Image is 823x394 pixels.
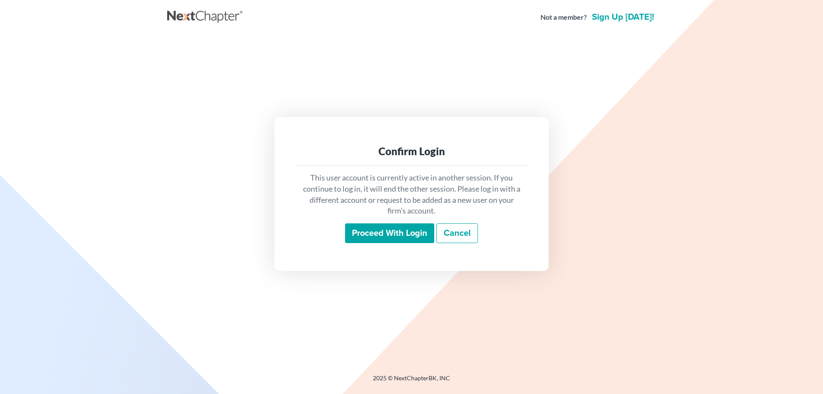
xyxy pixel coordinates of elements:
[436,223,478,243] a: Cancel
[167,374,656,389] div: 2025 © NextChapterBK, INC
[302,172,521,217] p: This user account is currently active in another session. If you continue to log in, it will end ...
[590,13,656,21] a: Sign up [DATE]!
[302,144,521,158] div: Confirm Login
[541,12,587,22] strong: Not a member?
[345,223,434,243] input: Proceed with login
